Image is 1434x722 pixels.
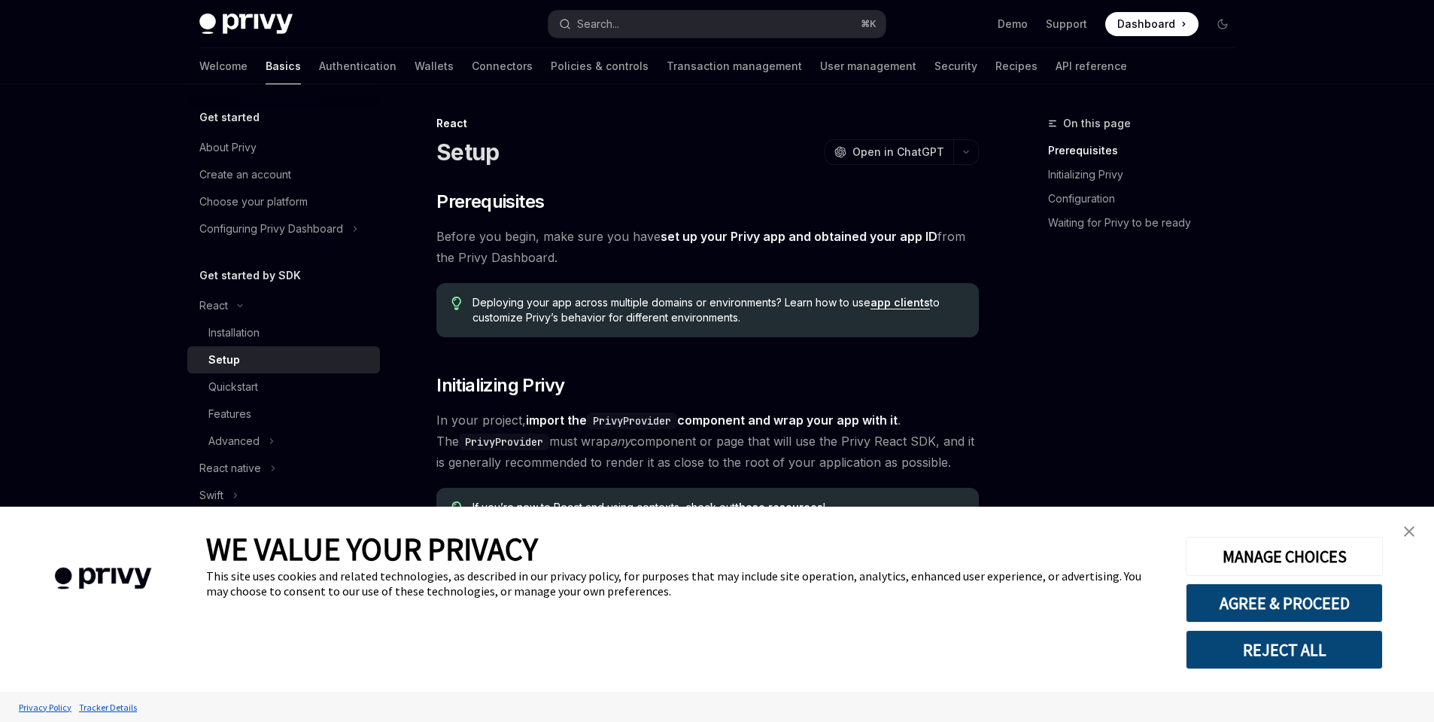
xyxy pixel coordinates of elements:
[1063,114,1131,133] span: On this page
[472,48,533,84] a: Connectors
[187,215,380,242] button: Configuring Privy Dashboard
[436,116,979,131] div: React
[415,48,454,84] a: Wallets
[472,500,964,515] span: If you’re new to React and using contexts, check out !
[1404,526,1414,537] img: close banner
[1048,139,1247,163] a: Prerequisites
[526,413,898,428] strong: import the component and wrap your app with it
[266,48,301,84] a: Basics
[187,346,380,373] a: Setup
[451,501,462,515] svg: Tip
[199,267,301,285] h5: Get started by SDK
[199,220,343,238] div: Configuring Privy Dashboard
[825,139,953,165] button: Open in ChatGPT
[1186,583,1383,623] button: AGREE & PROCEED
[199,48,248,84] a: Welcome
[610,434,630,449] em: any
[1211,12,1235,36] button: Toggle dark mode
[995,48,1038,84] a: Recipes
[1186,537,1383,576] button: MANAGE CHOICES
[587,413,677,429] code: PrivyProvider
[998,17,1028,32] a: Demo
[436,410,979,473] span: In your project, . The must wrap component or page that will use the Privy React SDK, and it is g...
[206,568,1163,599] div: This site uses cookies and related technologies, as described in our privacy policy, for purposes...
[735,501,765,514] a: these
[208,378,258,396] div: Quickstart
[23,546,184,611] img: company logo
[187,292,380,319] button: React
[319,48,396,84] a: Authentication
[187,401,380,428] a: Features
[667,48,802,84] a: Transaction management
[870,296,930,309] a: app clients
[199,486,223,504] div: Swift
[472,295,964,325] span: Deploying your app across multiple domains or environments? Learn how to use to customize Privy’s...
[577,15,619,33] div: Search...
[208,351,240,369] div: Setup
[551,48,649,84] a: Policies & controls
[1056,48,1127,84] a: API reference
[208,432,260,450] div: Advanced
[199,193,308,211] div: Choose your platform
[1048,163,1247,187] a: Initializing Privy
[199,166,291,184] div: Create an account
[1117,17,1175,32] span: Dashboard
[199,14,293,35] img: dark logo
[187,428,380,455] button: Advanced
[187,482,380,509] button: Swift
[1394,516,1424,547] a: close banner
[199,139,257,157] div: About Privy
[436,139,499,166] h1: Setup
[436,373,564,398] span: Initializing Privy
[661,229,937,245] a: set up your Privy app and obtained your app ID
[187,134,380,161] a: About Privy
[1048,211,1247,235] a: Waiting for Privy to be ready
[436,190,544,214] span: Prerequisites
[459,434,549,450] code: PrivyProvider
[820,48,916,84] a: User management
[199,459,261,477] div: React native
[548,11,886,38] button: Search...⌘K
[1048,187,1247,211] a: Configuration
[187,161,380,188] a: Create an account
[187,188,380,215] a: Choose your platform
[187,373,380,401] a: Quickstart
[1046,17,1087,32] a: Support
[199,108,260,126] h5: Get started
[852,145,944,160] span: Open in ChatGPT
[208,324,260,342] div: Installation
[206,529,538,568] span: WE VALUE YOUR PRIVACY
[1186,630,1383,669] button: REJECT ALL
[934,48,977,84] a: Security
[199,297,228,315] div: React
[1105,12,1199,36] a: Dashboard
[436,226,979,268] span: Before you begin, make sure you have from the Privy Dashboard.
[187,455,380,482] button: React native
[208,405,251,423] div: Features
[15,694,75,720] a: Privacy Policy
[861,18,877,30] span: ⌘ K
[768,501,823,514] a: resources
[75,694,141,720] a: Tracker Details
[187,319,380,346] a: Installation
[451,297,462,310] svg: Tip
